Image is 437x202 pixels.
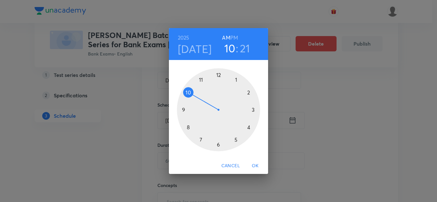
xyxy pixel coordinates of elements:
button: PM [230,33,238,42]
span: OK [248,162,263,170]
button: AM [222,33,230,42]
span: Cancel [221,162,240,170]
h3: : [236,41,238,55]
button: 2025 [178,33,189,42]
button: OK [245,160,266,172]
button: 10 [224,41,235,55]
button: Cancel [219,160,242,172]
button: 21 [240,41,250,55]
button: [DATE] [178,42,212,56]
